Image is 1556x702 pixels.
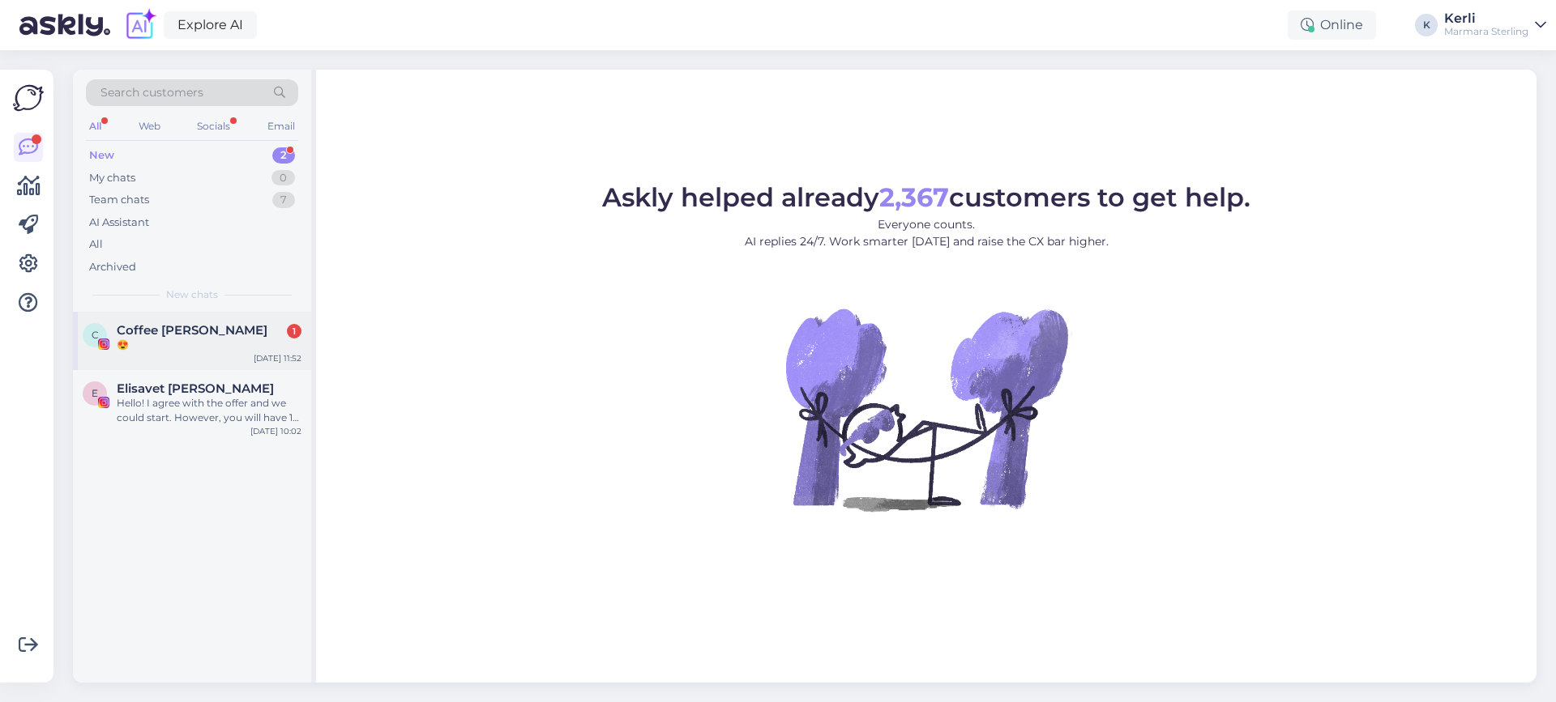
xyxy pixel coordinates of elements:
div: 😍 [117,338,301,352]
span: C [92,329,99,341]
div: 7 [272,192,295,208]
p: Everyone counts. AI replies 24/7. Work smarter [DATE] and raise the CX bar higher. [602,216,1250,250]
div: Web [135,116,164,137]
span: New chats [166,287,218,302]
div: New [89,147,114,164]
b: 2,367 [879,181,949,213]
div: Archived [89,259,136,275]
span: E [92,387,98,399]
div: All [86,116,105,137]
span: Coffee Lee Dejavujewelry [117,323,267,338]
div: Email [264,116,298,137]
a: KerliMarmara Sterling [1444,12,1546,38]
span: Elisavet Olga Kontokosta [117,381,274,396]
div: [DATE] 11:52 [254,352,301,364]
div: Socials [194,116,233,137]
img: No Chat active [780,263,1072,555]
div: All [89,236,103,253]
div: [DATE] 10:02 [250,425,301,437]
div: K [1415,14,1438,36]
div: Hello! I agree with the offer and we could start. However, you will have 1 more comment from me a... [117,396,301,425]
div: 2 [272,147,295,164]
div: Kerli [1444,12,1528,25]
div: 1 [287,324,301,338]
a: Explore AI [164,11,257,39]
div: Online [1288,11,1376,40]
div: Team chats [89,192,149,208]
img: Askly Logo [13,83,44,113]
span: Search customers [100,84,203,101]
div: 0 [271,170,295,186]
span: Askly helped already customers to get help. [602,181,1250,213]
img: explore-ai [123,8,157,42]
div: My chats [89,170,135,186]
div: Marmara Sterling [1444,25,1528,38]
div: AI Assistant [89,215,149,231]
